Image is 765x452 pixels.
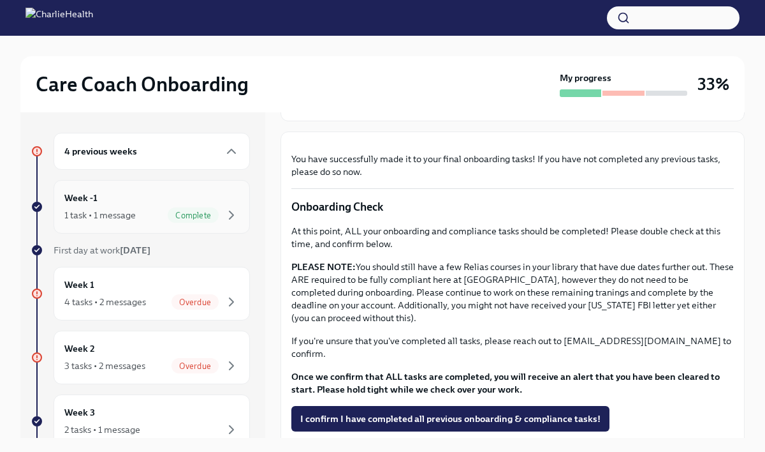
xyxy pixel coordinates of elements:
strong: PLEASE NOTE: [291,261,356,273]
h6: Week 3 [64,405,95,419]
button: I confirm I have completed all previous onboarding & compliance tasks! [291,406,609,432]
h3: 33% [697,73,729,96]
p: Onboarding Check [291,199,734,215]
h2: Care Coach Onboarding [36,72,249,97]
span: First day at work [54,245,150,256]
span: Overdue [171,298,219,307]
a: First day at work[DATE] [31,244,250,257]
a: Week 14 tasks • 2 messagesOverdue [31,267,250,320]
h6: Week -1 [64,191,98,205]
a: Week 23 tasks • 2 messagesOverdue [31,331,250,384]
strong: [DATE] [120,245,150,256]
strong: Once we confirm that ALL tasks are completed, you will receive an alert that you have been cleare... [291,371,720,395]
p: You have successfully made it to your final onboarding tasks! If you have not completed any previ... [291,153,734,178]
span: Complete [168,211,219,220]
h6: Week 2 [64,342,95,356]
img: CharlieHealth [25,8,93,28]
strong: My progress [560,72,611,84]
div: 1 task • 1 message [64,209,136,222]
div: 4 tasks • 2 messages [64,296,146,308]
div: 2 tasks • 1 message [64,423,140,436]
span: I confirm I have completed all previous onboarding & compliance tasks! [300,412,601,425]
p: You should still have a few Relias courses in your library that have due dates further out. These... [291,260,734,324]
a: Week -11 task • 1 messageComplete [31,180,250,234]
a: Week 32 tasks • 1 message [31,395,250,448]
div: 3 tasks • 2 messages [64,359,145,372]
h6: Week 1 [64,278,94,292]
div: 4 previous weeks [54,133,250,170]
p: If you're unsure that you've completed all tasks, please reach out to [EMAIL_ADDRESS][DOMAIN_NAME... [291,335,734,360]
h6: 4 previous weeks [64,144,137,158]
span: Overdue [171,361,219,371]
p: At this point, ALL your onboarding and compliance tasks should be completed! Please double check ... [291,225,734,250]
